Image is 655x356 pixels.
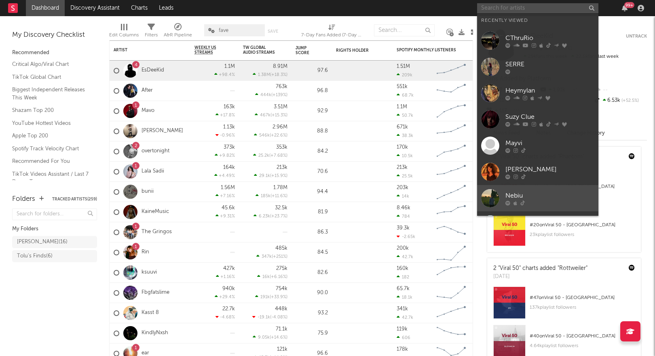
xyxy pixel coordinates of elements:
a: #47onViral 50 - [GEOGRAPHIC_DATA]137kplaylist followers [487,286,641,325]
div: 70.6 [296,167,328,177]
div: 45.6k [222,205,235,211]
div: 784 [397,214,410,219]
div: Mayvi [505,138,594,148]
div: ( ) [254,133,287,138]
a: KaineMusic [142,209,169,215]
a: TikTok Global Chart [12,73,89,82]
div: 23k playlist followers [530,230,635,240]
div: 373k [224,145,235,150]
div: +9.31 % [216,213,235,219]
div: Nebiu [505,191,594,200]
div: 213k [397,165,408,170]
a: CThruRio [477,27,598,54]
div: 164k [223,165,235,170]
svg: Chart title [433,283,469,303]
a: #20onViral 50 - [GEOGRAPHIC_DATA]23kplaylist followers [487,214,641,252]
div: 96.8 [296,86,328,96]
div: Filters [145,20,158,44]
button: Save [268,29,278,34]
div: 50.7k [397,113,413,118]
div: 81.9 [296,207,328,217]
div: TW Global Audio Streams [243,45,275,55]
div: ( ) [254,173,287,178]
a: Mayvi [477,133,598,159]
div: ( ) [255,92,287,97]
a: overtonight [142,148,169,155]
a: EsDeeKid [142,67,164,74]
div: 1.1M [397,104,407,110]
div: 121k [277,347,287,352]
a: [PERSON_NAME] [142,128,183,135]
div: My Folders [12,224,97,234]
div: Jump Score [296,46,316,55]
div: [PERSON_NAME] ( 16 ) [17,237,68,247]
div: ( ) [253,153,287,158]
div: 671k [397,124,408,130]
div: 68.7k [397,93,414,98]
span: +251 % [273,255,286,259]
div: 341k [397,306,408,312]
div: 8.46k [397,205,410,211]
div: 25.5k [397,173,413,179]
a: Nebiu [477,185,598,211]
div: 209k [397,72,412,78]
span: 185k [261,194,270,198]
div: +7.16 % [216,193,235,198]
div: Rights Holder [336,48,376,53]
div: 1.1M [224,64,235,69]
div: 551k [397,84,408,89]
span: +7.68 % [270,154,286,158]
span: 6.23k [259,214,270,219]
div: 137k playlist followers [530,303,635,312]
div: 163k [224,104,235,110]
span: 444k [260,93,271,97]
span: +23.7 % [271,214,286,219]
span: 9.05k [258,335,270,340]
div: 93.2 [296,308,328,318]
div: ( ) [255,112,287,118]
a: ksuuvi [142,269,157,276]
div: [DATE] [493,273,587,281]
a: "Rottweiler" [558,265,587,271]
span: +11.6 % [272,194,286,198]
svg: Chart title [433,81,469,101]
div: 170k [397,145,408,150]
a: Mavo [142,107,154,114]
div: 10.5k [397,153,413,158]
div: 7-Day Fans Added (7-Day Fans Added) [301,30,362,40]
div: 353k [276,145,287,150]
div: 940k [222,286,235,291]
div: 1.51M [397,64,410,69]
svg: Chart title [433,242,469,263]
a: TikTok Videos Assistant / Last 7 Days - Top [12,170,89,186]
svg: Chart title [433,101,469,121]
div: 275k [276,266,287,271]
a: Biggest Independent Releases This Week [12,85,89,102]
a: bunii [142,188,154,195]
div: 22.7k [222,306,235,312]
a: whereami [477,211,598,238]
span: 16k [262,275,270,279]
svg: Chart title [433,202,469,222]
span: +18.3 % [271,73,286,77]
div: My Discovery Checklist [12,30,97,40]
span: 546k [259,133,270,138]
div: A&R Pipeline [164,30,192,40]
div: 42.7k [397,254,413,259]
a: SERRE [477,54,598,80]
div: -2.65k [397,234,415,239]
div: 90.0 [296,288,328,298]
div: 94.4 [296,187,328,197]
div: +98.4 % [214,72,235,77]
div: 82.6 [296,268,328,278]
div: 71.1k [276,327,287,332]
a: [PERSON_NAME] [477,159,598,185]
span: -4.08 % [271,315,286,320]
div: 18.1k [397,295,412,300]
svg: Chart title [433,162,469,182]
div: # 20 on Viral 50 - [GEOGRAPHIC_DATA] [530,220,635,230]
span: 1.38M [258,73,270,77]
div: 4.64k playlist followers [530,341,635,351]
div: # 40 on Viral 50 - [GEOGRAPHIC_DATA] [530,331,635,341]
div: 75.9 [296,329,328,338]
